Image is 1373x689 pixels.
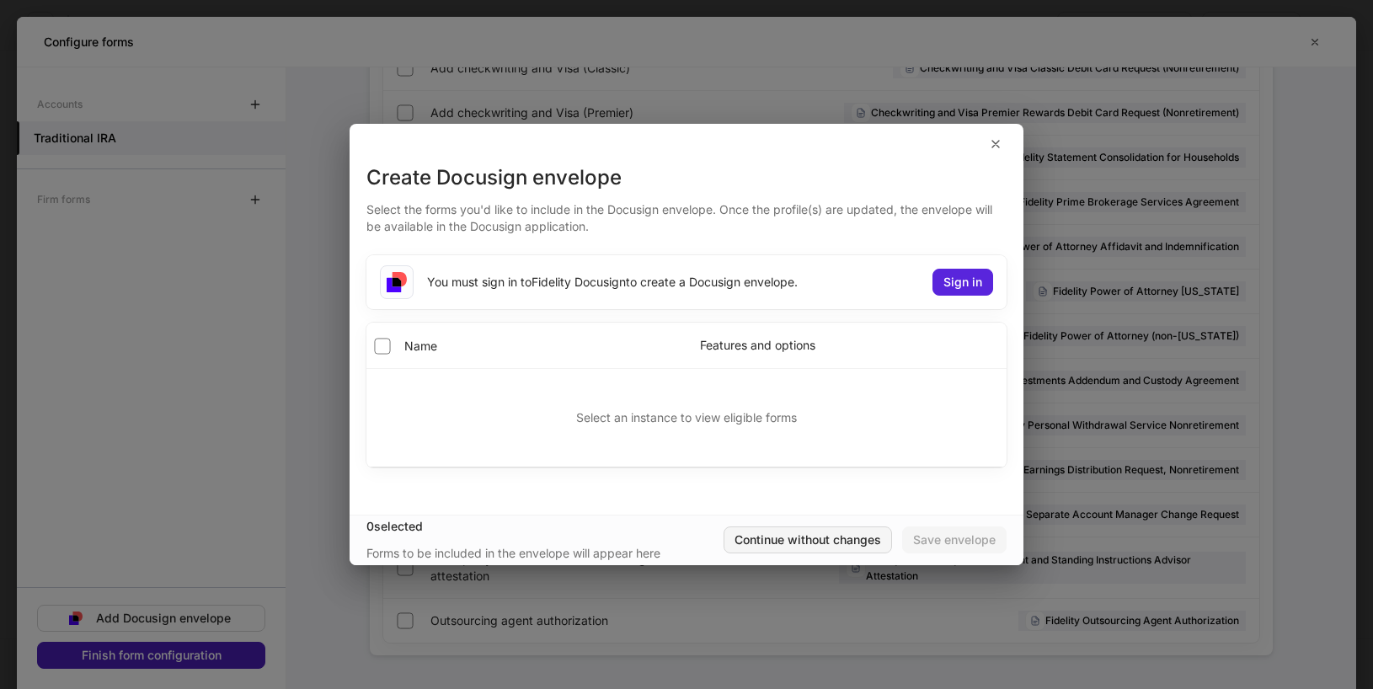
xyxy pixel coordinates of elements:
[724,526,892,553] button: Continue without changes
[427,274,798,291] div: You must sign in to Fidelity Docusign to create a Docusign envelope.
[404,338,437,355] span: Name
[932,269,993,296] button: Sign in
[366,191,1007,235] div: Select the forms you'd like to include in the Docusign envelope. Once the profile(s) are updated,...
[366,164,1007,191] div: Create Docusign envelope
[366,518,724,535] div: 0 selected
[686,323,1007,368] th: Features and options
[735,534,881,546] div: Continue without changes
[943,276,982,288] div: Sign in
[576,409,797,426] p: Select an instance to view eligible forms
[366,545,660,562] div: Forms to be included in the envelope will appear here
